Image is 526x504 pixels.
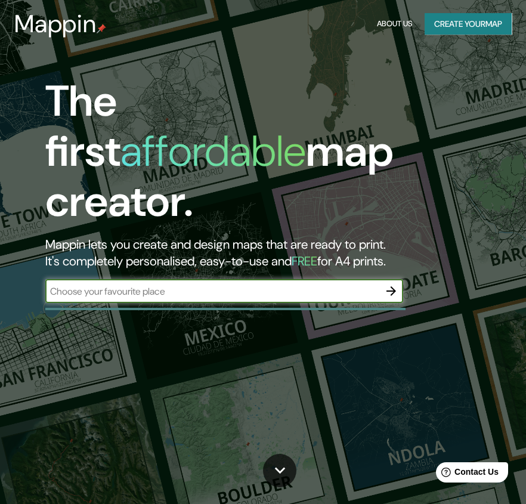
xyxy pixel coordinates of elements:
[45,76,466,236] h1: The first map creator.
[45,285,379,298] input: Choose your favourite place
[14,10,97,38] h3: Mappin
[374,13,415,35] button: About Us
[425,13,512,35] button: Create yourmap
[120,123,306,179] h1: affordable
[292,253,317,270] h5: FREE
[420,457,513,491] iframe: Help widget launcher
[97,24,106,33] img: mappin-pin
[45,236,466,270] h2: Mappin lets you create and design maps that are ready to print. It's completely personalised, eas...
